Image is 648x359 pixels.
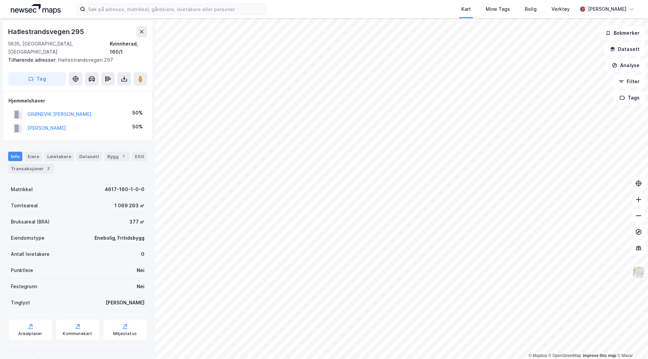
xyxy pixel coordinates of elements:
iframe: Chat Widget [614,327,648,359]
div: Verktøy [551,5,570,13]
div: Bruksareal (BRA) [11,218,50,226]
a: Improve this map [583,353,616,358]
div: 0 [141,250,144,258]
img: logo.a4113a55bc3d86da70a041830d287a7e.svg [11,4,61,14]
div: Matrikkel [11,185,33,193]
div: 377 ㎡ [129,218,144,226]
div: Info [8,152,22,161]
img: Z [632,266,645,279]
div: Leietakere [45,152,74,161]
div: Nei [137,282,144,291]
div: 50% [132,109,143,117]
div: Nei [137,266,144,274]
div: 1 069 293 ㎡ [114,202,144,210]
div: Punktleie [11,266,33,274]
div: Bygg [105,152,130,161]
button: Bokmerker [600,26,645,40]
button: Filter [613,75,645,88]
div: 5635, [GEOGRAPHIC_DATA], [GEOGRAPHIC_DATA] [8,40,110,56]
div: Kvinnherad, 160/1 [110,40,147,56]
div: [PERSON_NAME] [588,5,626,13]
div: 2 [45,165,52,172]
div: Transaksjoner [8,164,54,173]
a: Mapbox [529,353,547,358]
div: Datasett [77,152,102,161]
div: 7 [120,153,127,160]
div: 50% [132,123,143,131]
button: Tag [8,72,66,86]
div: Eiere [25,152,42,161]
div: Miljøstatus [113,331,137,336]
div: ESG [132,152,147,161]
button: Datasett [604,42,645,56]
div: Kontrollprogram for chat [614,327,648,359]
div: Hatlestrandsvegen 297 [8,56,142,64]
div: Tinglyst [11,299,30,307]
div: Hjemmelshaver [8,97,147,105]
div: Tomteareal [11,202,38,210]
div: Eiendomstype [11,234,45,242]
div: Mine Tags [486,5,510,13]
div: Hatlestrandsvegen 295 [8,26,85,37]
div: Kommunekart [63,331,92,336]
div: 4617-160-1-0-0 [105,185,144,193]
div: Enebolig, Fritidsbygg [94,234,144,242]
div: Bolig [525,5,537,13]
div: Arealplaner [18,331,42,336]
div: [PERSON_NAME] [106,299,144,307]
a: OpenStreetMap [548,353,581,358]
div: Festegrunn [11,282,37,291]
div: Antall leietakere [11,250,50,258]
button: Analyse [606,59,645,72]
button: Tags [614,91,645,104]
input: Søk på adresse, matrikkel, gårdeiere, leietakere eller personer [85,4,266,14]
span: Tilhørende adresser: [8,57,58,63]
div: Kart [461,5,471,13]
